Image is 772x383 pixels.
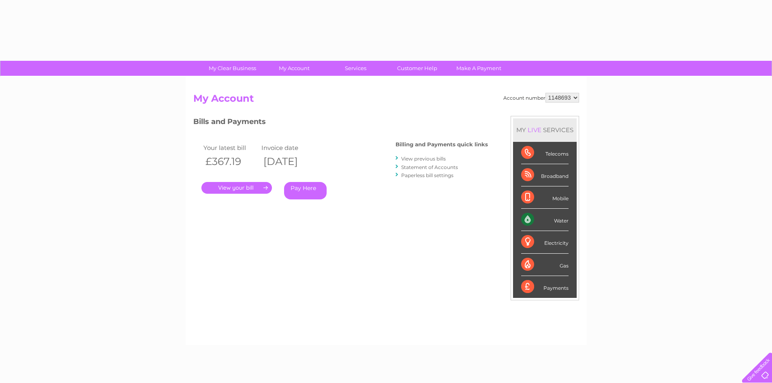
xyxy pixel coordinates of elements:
th: [DATE] [259,153,318,170]
td: Invoice date [259,142,318,153]
th: £367.19 [201,153,260,170]
div: Electricity [521,231,569,253]
a: Statement of Accounts [401,164,458,170]
a: Customer Help [384,61,451,76]
a: Pay Here [284,182,327,199]
h3: Bills and Payments [193,116,488,130]
a: My Account [261,61,327,76]
td: Your latest bill [201,142,260,153]
div: MY SERVICES [513,118,577,141]
div: Account number [503,93,579,103]
div: Telecoms [521,142,569,164]
div: Payments [521,276,569,298]
a: Make A Payment [445,61,512,76]
h2: My Account [193,93,579,108]
a: Services [322,61,389,76]
div: Gas [521,254,569,276]
div: Broadband [521,164,569,186]
div: Water [521,209,569,231]
div: Mobile [521,186,569,209]
a: My Clear Business [199,61,266,76]
div: LIVE [526,126,543,134]
h4: Billing and Payments quick links [396,141,488,148]
a: View previous bills [401,156,446,162]
a: Paperless bill settings [401,172,453,178]
a: . [201,182,272,194]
